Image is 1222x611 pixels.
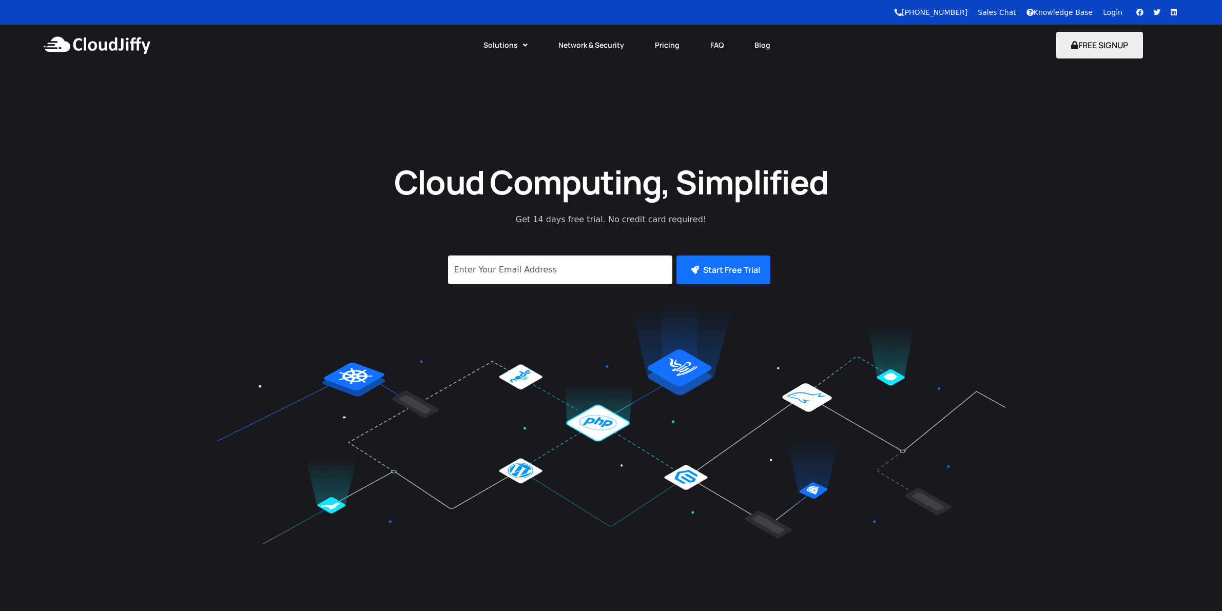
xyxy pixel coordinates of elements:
[470,213,752,226] p: Get 14 days free trial. No credit card required!
[448,255,672,284] input: Enter Your Email Address
[1103,8,1122,16] a: Login
[468,34,543,56] a: Solutions
[639,34,695,56] a: Pricing
[1056,40,1143,51] a: FREE SIGNUP
[543,34,639,56] a: Network & Security
[1026,8,1093,16] a: Knowledge Base
[895,8,967,16] a: [PHONE_NUMBER]
[676,255,770,284] button: Start Free Trial
[1056,32,1143,58] button: FREE SIGNUP
[978,8,1016,16] a: Sales Chat
[695,34,739,56] a: FAQ
[380,161,842,203] h1: Cloud Computing, Simplified
[739,34,786,56] a: Blog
